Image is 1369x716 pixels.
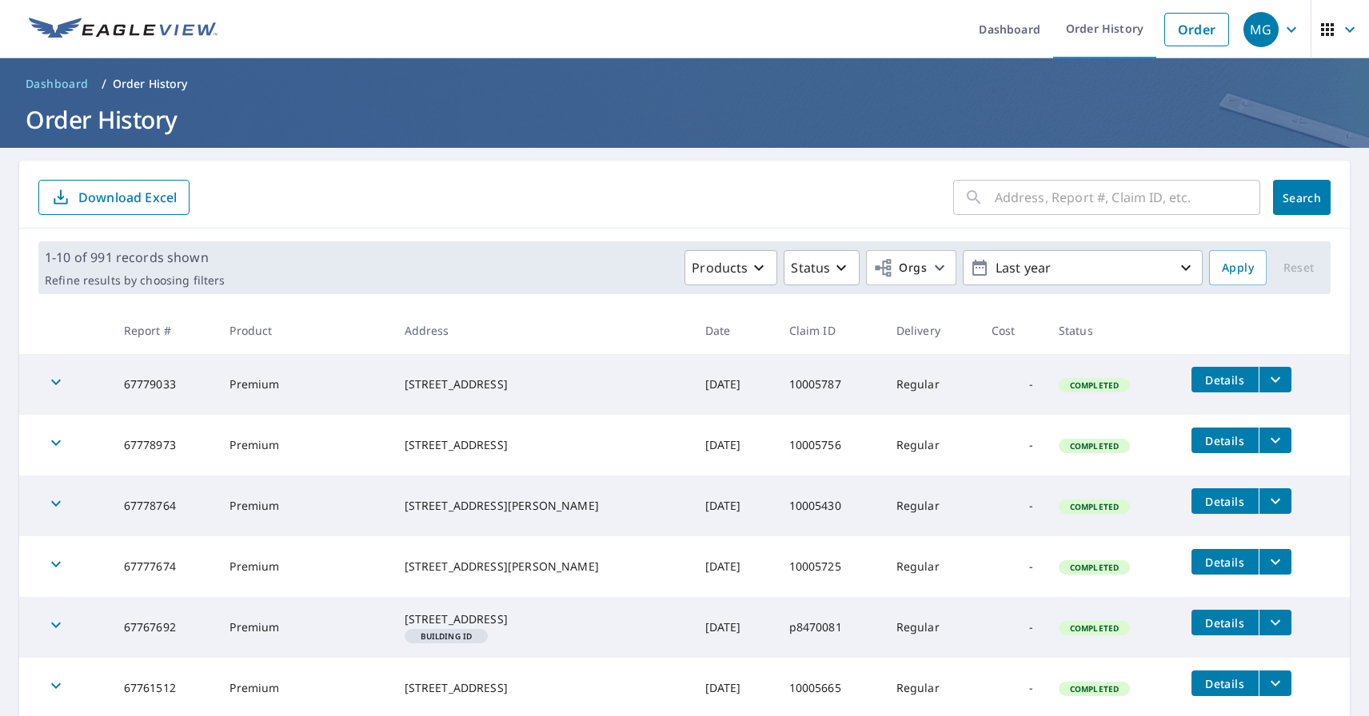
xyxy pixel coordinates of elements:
[791,258,830,277] p: Status
[1201,615,1249,630] span: Details
[29,18,218,42] img: EV Logo
[776,475,884,536] td: 10005430
[776,597,884,658] td: p8470081
[979,475,1046,536] td: -
[692,258,748,277] p: Products
[392,307,692,354] th: Address
[217,307,391,354] th: Product
[979,354,1046,415] td: -
[405,498,680,514] div: [STREET_ADDRESS][PERSON_NAME]
[884,307,979,354] th: Delivery
[26,76,89,92] span: Dashboard
[692,415,776,475] td: [DATE]
[1060,623,1128,634] span: Completed
[1164,13,1229,46] a: Order
[111,415,218,475] td: 67778973
[405,376,680,392] div: [STREET_ADDRESS]
[405,437,680,453] div: [STREET_ADDRESS]
[1060,562,1128,573] span: Completed
[1201,676,1249,691] span: Details
[884,597,979,658] td: Regular
[995,175,1260,220] input: Address, Report #, Claim ID, etc.
[113,76,188,92] p: Order History
[1286,190,1318,205] span: Search
[405,559,680,575] div: [STREET_ADDRESS][PERSON_NAME]
[776,354,884,415] td: 10005787
[1259,610,1291,635] button: filesDropdownBtn-67767692
[1201,433,1249,448] span: Details
[45,248,225,267] p: 1-10 of 991 records shown
[1273,180,1331,215] button: Search
[1209,250,1267,285] button: Apply
[1060,683,1128,694] span: Completed
[979,415,1046,475] td: -
[1191,549,1259,575] button: detailsBtn-67777674
[1191,367,1259,392] button: detailsBtn-67779033
[776,536,884,597] td: 10005725
[1191,670,1259,696] button: detailsBtn-67761512
[1259,670,1291,696] button: filesDropdownBtn-67761512
[1259,367,1291,392] button: filesDropdownBtn-67779033
[111,475,218,536] td: 67778764
[111,536,218,597] td: 67777674
[102,74,106,93] li: /
[1201,494,1249,509] span: Details
[776,415,884,475] td: 10005756
[979,307,1046,354] th: Cost
[45,273,225,288] p: Refine results by choosing filters
[38,180,190,215] button: Download Excel
[1222,258,1254,278] span: Apply
[1191,428,1259,453] button: detailsBtn-67778973
[963,250,1203,285] button: Last year
[866,250,956,285] button: Orgs
[1259,428,1291,453] button: filesDropdownBtn-67778973
[692,536,776,597] td: [DATE]
[217,597,391,658] td: Premium
[884,415,979,475] td: Regular
[884,354,979,415] td: Regular
[217,354,391,415] td: Premium
[776,307,884,354] th: Claim ID
[989,254,1176,282] p: Last year
[684,250,777,285] button: Products
[111,354,218,415] td: 67779033
[1191,488,1259,514] button: detailsBtn-67778764
[1060,440,1128,451] span: Completed
[1201,372,1249,388] span: Details
[19,71,95,97] a: Dashboard
[421,632,473,640] em: Building ID
[692,307,776,354] th: Date
[979,536,1046,597] td: -
[692,475,776,536] td: [DATE]
[19,71,1350,97] nav: breadcrumb
[1259,488,1291,514] button: filesDropdownBtn-67778764
[873,258,927,278] span: Orgs
[217,536,391,597] td: Premium
[784,250,860,285] button: Status
[217,415,391,475] td: Premium
[884,475,979,536] td: Regular
[1243,12,1279,47] div: MG
[1060,501,1128,512] span: Completed
[111,307,218,354] th: Report #
[1259,549,1291,575] button: filesDropdownBtn-67777674
[1060,380,1128,391] span: Completed
[405,611,680,627] div: [STREET_ADDRESS]
[692,597,776,658] td: [DATE]
[111,597,218,658] td: 67767692
[217,475,391,536] td: Premium
[1201,555,1249,570] span: Details
[78,189,177,206] p: Download Excel
[979,597,1046,658] td: -
[884,536,979,597] td: Regular
[692,354,776,415] td: [DATE]
[19,103,1350,136] h1: Order History
[405,680,680,696] div: [STREET_ADDRESS]
[1046,307,1179,354] th: Status
[1191,610,1259,635] button: detailsBtn-67767692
